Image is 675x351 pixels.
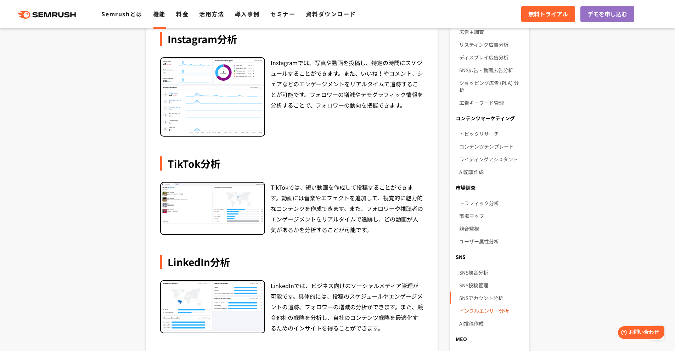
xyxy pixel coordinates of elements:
[160,32,424,46] div: Instagram分析
[459,197,523,209] a: トラフィック分析
[459,279,523,292] a: SNS投稿管理
[459,140,523,153] a: コンテンツテンプレート
[459,209,523,222] a: 市場マップ
[459,64,523,76] a: SNS広告・動画広告分析
[160,156,424,171] div: TikTok分析
[459,51,523,64] a: ディスプレイ広告分析
[528,10,568,19] span: 無料トライアル
[153,10,165,18] a: 機能
[199,10,224,18] a: 活用方法
[271,57,424,137] div: Instagramでは、写真や動画を投稿し、特定の時間にスケジュールすることができます。また、いいね！やコメント、シェアなどのエンゲージメントをリアルタイムで追跡することが可能です。フォロワーの...
[450,112,529,125] div: コンテンツマーケティング
[580,6,634,22] a: デモを申し込む
[161,281,264,331] img: LinkedIn分析
[459,127,523,140] a: トピックリサーチ
[235,10,260,18] a: 導入事例
[176,10,189,18] a: 料金
[459,166,523,178] a: AI記事作成
[161,183,264,224] img: TikTok分析
[459,96,523,109] a: 広告キーワード管理
[101,10,142,18] a: Semrushとは
[459,292,523,304] a: SNSアカウント分析
[161,58,264,136] img: Instagram分析
[459,222,523,235] a: 競合監視
[270,10,295,18] a: セミナー
[450,333,529,345] div: MEO
[459,266,523,279] a: SNS競合分析
[459,76,523,96] a: ショッピング広告 (PLA) 分析
[271,280,424,333] div: LinkedInでは、ビジネス向けのソーシャルメディア管理が可能です。具体的には、投稿のスケジュールやエンゲージメントの追跡、フォロワーの増減の分析ができます。また、競合他社の戦略を分析し、自社...
[521,6,575,22] a: 無料トライアル
[450,181,529,194] div: 市場調査
[160,255,424,269] div: LinkedIn分析
[459,38,523,51] a: リスティング広告分析
[271,182,424,235] div: TikTokでは、短い動画を作成して投稿することができます。動画には音楽やエフェクトを追加して、視覚的に魅力的なコンテンツを作成できます。また、フォロワーや視聴者のエンゲージメントをリアルタイム...
[459,153,523,166] a: ライティングアシスタント
[459,317,523,330] a: AI投稿作成
[306,10,356,18] a: 資料ダウンロード
[459,304,523,317] a: インフルエンサー分析
[459,25,523,38] a: 広告主調査
[612,323,667,343] iframe: Help widget launcher
[459,235,523,248] a: ユーザー属性分析
[587,10,627,19] span: デモを申し込む
[450,251,529,263] div: SNS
